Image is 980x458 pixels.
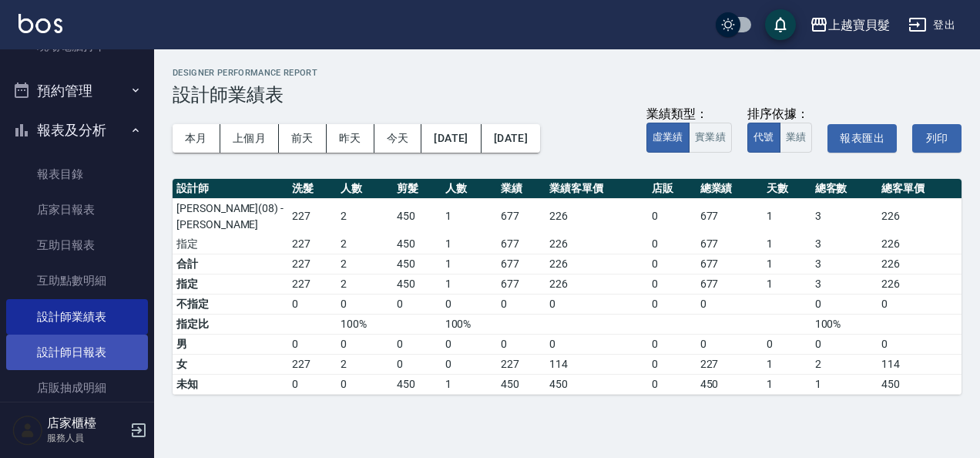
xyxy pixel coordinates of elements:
th: 人數 [337,179,393,199]
td: 0 [288,374,337,394]
td: 1 [811,374,878,394]
td: 0 [696,334,763,354]
td: 677 [497,198,545,234]
button: 列印 [912,124,962,153]
td: 450 [393,374,441,394]
td: 1 [441,198,498,234]
td: 3 [811,198,878,234]
td: 226 [878,234,962,254]
td: 3 [811,254,878,274]
button: 登出 [902,11,962,39]
td: 0 [878,294,962,314]
td: 226 [545,254,647,274]
td: 2 [337,274,393,294]
td: 不指定 [173,294,288,314]
td: 114 [878,354,962,374]
th: 洗髮 [288,179,337,199]
td: 0 [878,334,962,354]
td: 677 [497,254,545,274]
td: 0 [648,374,696,394]
td: 0 [441,294,498,314]
td: 227 [288,274,337,294]
td: 226 [545,274,647,294]
td: [PERSON_NAME](08) - [PERSON_NAME] [173,198,288,234]
p: 服務人員 [47,431,126,445]
td: 677 [696,198,763,234]
td: 1 [441,374,498,394]
td: 450 [497,374,545,394]
th: 設計師 [173,179,288,199]
td: 677 [497,234,545,254]
td: 指定 [173,234,288,254]
td: 227 [288,234,337,254]
td: 677 [497,274,545,294]
button: 業績 [780,123,813,153]
button: 報表匯出 [827,124,897,153]
td: 1 [763,198,811,234]
td: 0 [811,334,878,354]
div: 上越寶貝髮 [828,15,890,35]
td: 0 [288,334,337,354]
td: 0 [763,334,811,354]
td: 1 [763,274,811,294]
td: 450 [393,198,441,234]
div: 排序依據： [747,106,813,123]
td: 226 [545,234,647,254]
h5: 店家櫃檯 [47,416,126,431]
h3: 設計師業績表 [173,84,962,106]
td: 0 [811,294,878,314]
td: 0 [696,294,763,314]
button: 本月 [173,124,220,153]
button: 虛業績 [646,123,690,153]
td: 0 [393,294,441,314]
td: 226 [545,198,647,234]
button: 昨天 [327,124,374,153]
td: 1 [763,234,811,254]
td: 2 [337,198,393,234]
table: a dense table [173,179,962,395]
td: 227 [497,354,545,374]
td: 450 [393,254,441,274]
td: 指定 [173,274,288,294]
td: 0 [393,334,441,354]
td: 0 [441,334,498,354]
button: 今天 [374,124,422,153]
td: 227 [288,254,337,274]
button: 報表及分析 [6,110,148,150]
a: 店販抽成明細 [6,370,148,406]
td: 0 [497,294,545,314]
button: save [765,9,796,40]
img: Person [12,415,43,446]
td: 3 [811,274,878,294]
td: 0 [337,374,393,394]
td: 0 [648,354,696,374]
td: 0 [337,334,393,354]
td: 677 [696,254,763,274]
th: 總業績 [696,179,763,199]
td: 114 [545,354,647,374]
th: 人數 [441,179,498,199]
td: 450 [878,374,962,394]
td: 2 [337,254,393,274]
td: 2 [337,234,393,254]
th: 剪髮 [393,179,441,199]
td: 450 [393,274,441,294]
a: 設計師業績表 [6,299,148,335]
a: 設計師日報表 [6,335,148,370]
button: [DATE] [421,124,481,153]
td: 450 [696,374,763,394]
td: 0 [288,294,337,314]
td: 0 [648,198,696,234]
td: 1 [763,374,811,394]
td: 0 [497,334,545,354]
td: 450 [393,234,441,254]
td: 3 [811,234,878,254]
td: 0 [648,274,696,294]
td: 0 [337,294,393,314]
button: 預約管理 [6,71,148,111]
td: 227 [288,198,337,234]
td: 0 [545,294,647,314]
button: [DATE] [482,124,540,153]
td: 100% [441,314,498,334]
td: 0 [545,334,647,354]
